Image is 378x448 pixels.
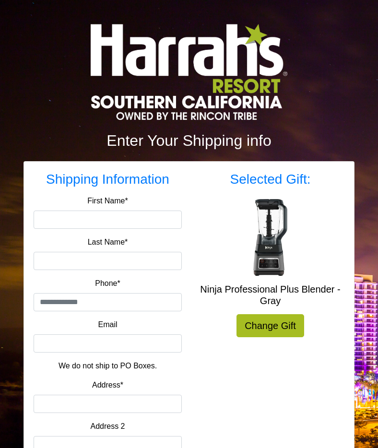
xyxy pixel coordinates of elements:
h2: Enter Your Shipping info [24,131,354,150]
label: Address 2 [90,421,125,432]
label: Email [98,319,117,330]
img: Ninja Professional Plus Blender - Gray [232,199,309,276]
h3: Selected Gift: [196,171,344,188]
label: Last Name* [88,236,128,248]
p: We do not ship to PO Boxes. [41,360,175,372]
a: Change Gift [236,314,304,337]
label: Phone* [95,278,120,289]
label: First Name* [87,195,128,207]
h3: Shipping Information [34,171,182,188]
img: Logo [91,24,287,120]
h5: Ninja Professional Plus Blender - Gray [196,283,344,307]
label: Address* [92,379,123,391]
